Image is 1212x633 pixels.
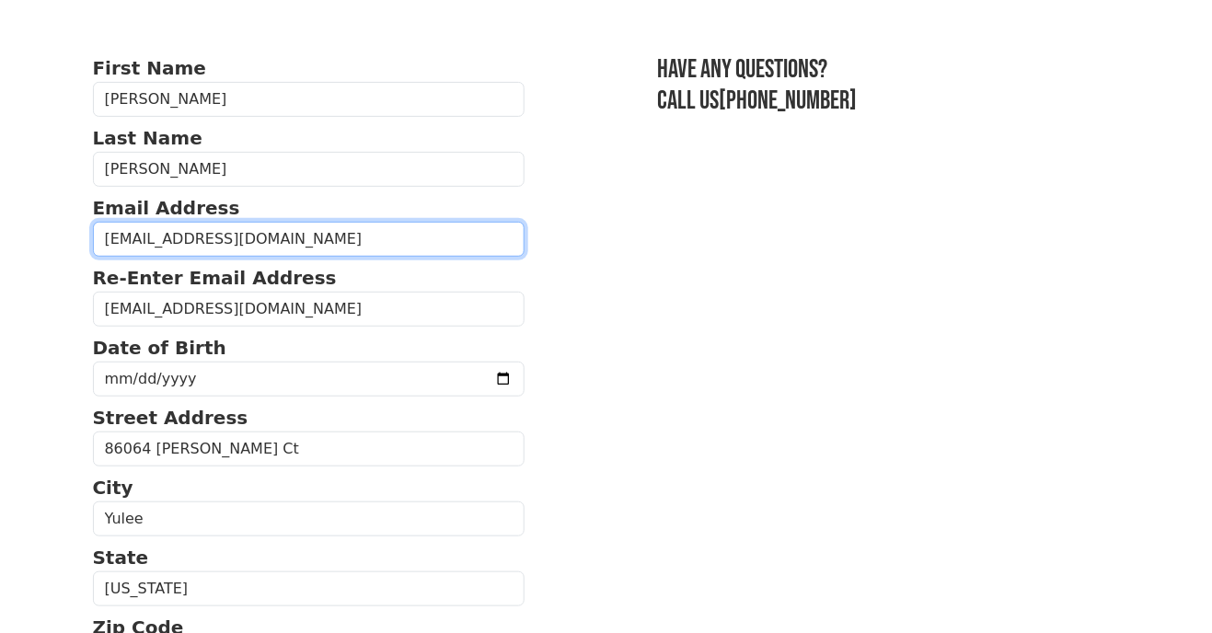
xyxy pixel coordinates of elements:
strong: Date of Birth [93,337,226,359]
strong: First Name [93,57,206,79]
input: Re-Enter Email Address [93,292,525,327]
input: City [93,501,525,536]
input: Email Address [93,222,525,257]
strong: Street Address [93,407,248,429]
h3: Have any questions? [657,54,1119,86]
input: Street Address [93,432,525,466]
strong: Email Address [93,197,240,219]
a: [PHONE_NUMBER] [719,86,857,116]
strong: Re-Enter Email Address [93,267,337,289]
strong: Last Name [93,127,202,149]
input: First Name [93,82,525,117]
h3: Call us [657,86,1119,117]
strong: State [93,547,149,569]
input: Last Name [93,152,525,187]
strong: City [93,477,133,499]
